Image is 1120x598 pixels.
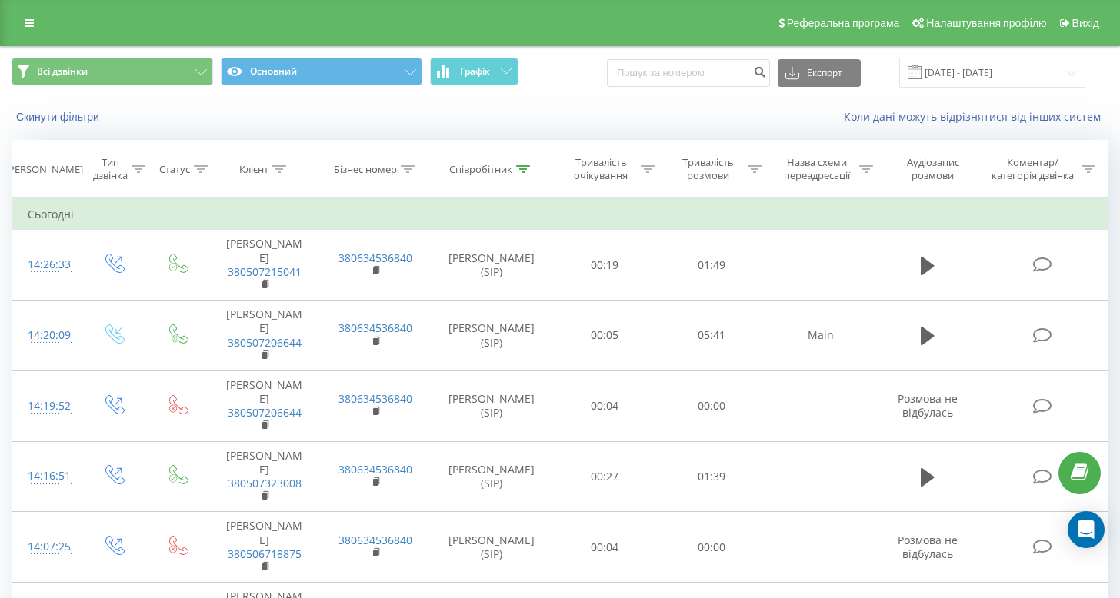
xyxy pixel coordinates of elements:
td: [PERSON_NAME] [208,441,320,512]
button: Всі дзвінки [12,58,213,85]
div: Аудіозапис розмови [891,156,976,182]
td: [PERSON_NAME] [208,370,320,441]
td: 01:39 [658,441,765,512]
td: [PERSON_NAME] [208,512,320,583]
a: 380507323008 [228,476,302,490]
td: 00:04 [552,512,658,583]
span: Розмова не відбулась [898,533,958,561]
span: Розмова не відбулась [898,391,958,420]
button: Основний [221,58,422,85]
button: Скинути фільтри [12,110,107,124]
td: 00:27 [552,441,658,512]
td: [PERSON_NAME] (SIP) [432,230,552,301]
div: Бізнес номер [334,163,397,176]
span: Всі дзвінки [37,65,88,78]
td: Сьогодні [12,199,1108,230]
a: 380634536840 [338,391,412,406]
div: Співробітник [449,163,512,176]
div: 14:26:33 [28,250,65,280]
td: [PERSON_NAME] (SIP) [432,370,552,441]
td: 00:04 [552,370,658,441]
a: 380634536840 [338,533,412,547]
a: 380507206644 [228,335,302,350]
a: 380506718875 [228,547,302,561]
a: Коли дані можуть відрізнятися вiд інших систем [844,109,1108,124]
div: Тривалість очікування [565,156,637,182]
td: 01:49 [658,230,765,301]
span: Вихід [1072,17,1099,29]
a: 380634536840 [338,321,412,335]
td: 00:05 [552,301,658,371]
div: Тип дзвінка [93,156,128,182]
div: [PERSON_NAME] [5,163,83,176]
div: Статус [159,163,190,176]
a: 380634536840 [338,462,412,477]
td: Main [765,301,877,371]
td: [PERSON_NAME] (SIP) [432,301,552,371]
a: 380634536840 [338,251,412,265]
div: Назва схеми переадресації [779,156,855,182]
div: Коментар/категорія дзвінка [988,156,1078,182]
td: 00:00 [658,512,765,583]
div: 14:16:51 [28,461,65,491]
span: Налаштування профілю [926,17,1046,29]
td: 00:19 [552,230,658,301]
input: Пошук за номером [607,59,770,87]
td: [PERSON_NAME] [208,230,320,301]
button: Графік [430,58,518,85]
div: 14:07:25 [28,532,65,562]
div: Open Intercom Messenger [1068,511,1105,548]
td: [PERSON_NAME] (SIP) [432,441,552,512]
td: [PERSON_NAME] [208,301,320,371]
a: 380507206644 [228,405,302,420]
span: Графік [460,66,490,77]
button: Експорт [778,59,861,87]
a: 380507215041 [228,264,302,279]
td: 00:00 [658,370,765,441]
div: 14:19:52 [28,391,65,421]
div: Тривалість розмови [672,156,744,182]
div: 14:20:09 [28,321,65,350]
td: [PERSON_NAME] (SIP) [432,512,552,583]
div: Клієнт [239,163,268,176]
td: 05:41 [658,301,765,371]
span: Реферальна програма [787,17,900,29]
